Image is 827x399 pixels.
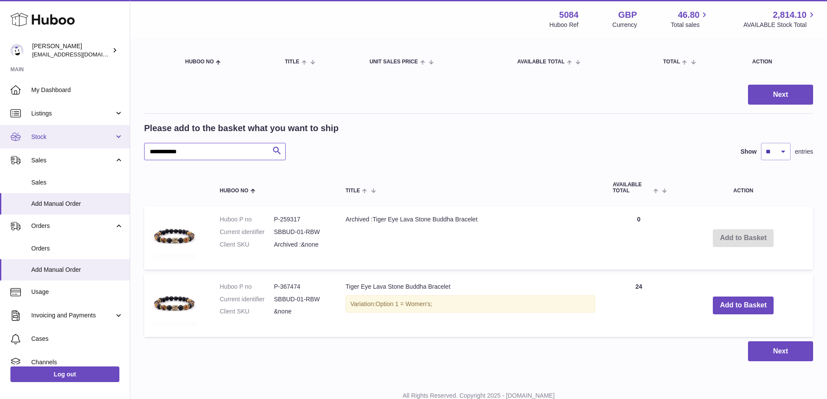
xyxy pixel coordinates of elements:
span: Invoicing and Payments [31,311,114,320]
span: [EMAIL_ADDRESS][DOMAIN_NAME] [32,51,128,58]
span: Orders [31,244,123,253]
th: Action [673,173,813,202]
img: Archived :Tiger Eye Lava Stone Buddha Bracelet [153,215,196,259]
span: Total sales [671,21,709,29]
a: 2,814.10 AVAILABLE Stock Total [743,9,817,29]
span: Add Manual Order [31,200,123,208]
button: Add to Basket [713,297,774,314]
a: Log out [10,366,119,382]
strong: GBP [618,9,637,21]
img: konstantinosmouratidis@hotmail.com [10,44,23,57]
span: Usage [31,288,123,296]
div: Huboo Ref [550,21,579,29]
td: 0 [604,207,673,270]
dd: P-259317 [274,215,328,224]
button: Next [748,85,813,105]
div: Action [752,59,804,65]
span: Unit Sales Price [369,59,418,65]
span: Title [346,188,360,194]
span: AVAILABLE Stock Total [743,21,817,29]
span: 46.80 [678,9,699,21]
dt: Huboo P no [220,215,274,224]
span: Sales [31,156,114,165]
h2: Please add to the basket what you want to ship [144,122,339,134]
span: Total [663,59,680,65]
span: Huboo no [220,188,248,194]
div: [PERSON_NAME] [32,42,110,59]
dt: Current identifier [220,295,274,303]
dt: Client SKU [220,241,274,249]
td: Tiger Eye Lava Stone Buddha Bracelet [337,274,604,337]
td: 24 [604,274,673,337]
dt: Current identifier [220,228,274,236]
dd: Archived :&none [274,241,328,249]
span: My Dashboard [31,86,123,94]
span: Orders [31,222,114,230]
dt: Client SKU [220,307,274,316]
span: Option 1 = Women's; [376,300,432,307]
div: Variation: [346,295,595,313]
dd: &none [274,307,328,316]
span: Listings [31,109,114,118]
a: 46.80 Total sales [671,9,709,29]
span: Add Manual Order [31,266,123,274]
dd: P-367474 [274,283,328,291]
td: Archived :Tiger Eye Lava Stone Buddha Bracelet [337,207,604,270]
span: Channels [31,358,123,366]
span: AVAILABLE Total [613,182,651,193]
dt: Huboo P no [220,283,274,291]
span: entries [795,148,813,156]
span: Stock [31,133,114,141]
span: Sales [31,178,123,187]
dd: SBBUD-01-RBW [274,295,328,303]
span: AVAILABLE Total [517,59,564,65]
span: Huboo no [185,59,214,65]
div: Currency [613,21,637,29]
span: Title [285,59,299,65]
strong: 5084 [559,9,579,21]
button: Next [748,341,813,362]
img: Tiger Eye Lava Stone Buddha Bracelet [153,283,196,326]
span: 2,814.10 [773,9,807,21]
label: Show [741,148,757,156]
span: Cases [31,335,123,343]
dd: SBBUD-01-RBW [274,228,328,236]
